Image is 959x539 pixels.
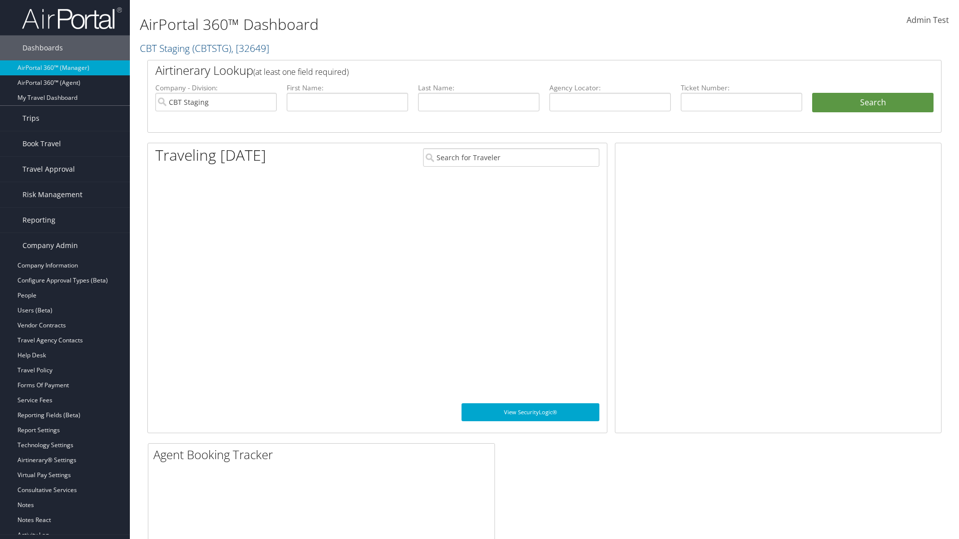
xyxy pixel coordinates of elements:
[140,14,679,35] h1: AirPortal 360™ Dashboard
[155,145,266,166] h1: Traveling [DATE]
[231,41,269,55] span: , [ 32649 ]
[907,14,949,25] span: Admin Test
[22,233,78,258] span: Company Admin
[192,41,231,55] span: ( CBTSTG )
[681,83,802,93] label: Ticket Number:
[253,66,349,77] span: (at least one field required)
[22,208,55,233] span: Reporting
[22,106,39,131] span: Trips
[812,93,934,113] button: Search
[22,131,61,156] span: Book Travel
[423,148,599,167] input: Search for Traveler
[22,182,82,207] span: Risk Management
[140,41,269,55] a: CBT Staging
[22,6,122,30] img: airportal-logo.png
[22,35,63,60] span: Dashboards
[287,83,408,93] label: First Name:
[155,62,868,79] h2: Airtinerary Lookup
[22,157,75,182] span: Travel Approval
[907,5,949,36] a: Admin Test
[549,83,671,93] label: Agency Locator:
[462,403,599,421] a: View SecurityLogic®
[155,83,277,93] label: Company - Division:
[153,446,494,463] h2: Agent Booking Tracker
[418,83,539,93] label: Last Name:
